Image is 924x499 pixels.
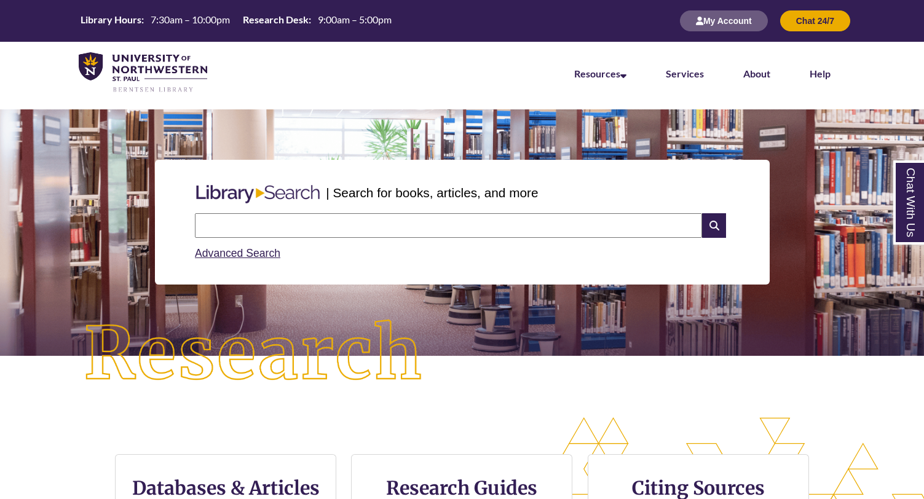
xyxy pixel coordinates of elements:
[680,15,768,26] a: My Account
[190,180,326,208] img: Libary Search
[195,247,280,259] a: Advanced Search
[666,68,704,79] a: Services
[76,13,397,29] a: Hours Today
[810,68,831,79] a: Help
[46,282,462,426] img: Research
[780,10,850,31] button: Chat 24/7
[76,13,146,26] th: Library Hours:
[574,68,626,79] a: Resources
[780,15,850,26] a: Chat 24/7
[151,14,230,25] span: 7:30am – 10:00pm
[238,13,313,26] th: Research Desk:
[76,13,397,28] table: Hours Today
[326,183,538,202] p: | Search for books, articles, and more
[680,10,768,31] button: My Account
[702,213,725,238] i: Search
[318,14,392,25] span: 9:00am – 5:00pm
[79,52,207,93] img: UNWSP Library Logo
[743,68,770,79] a: About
